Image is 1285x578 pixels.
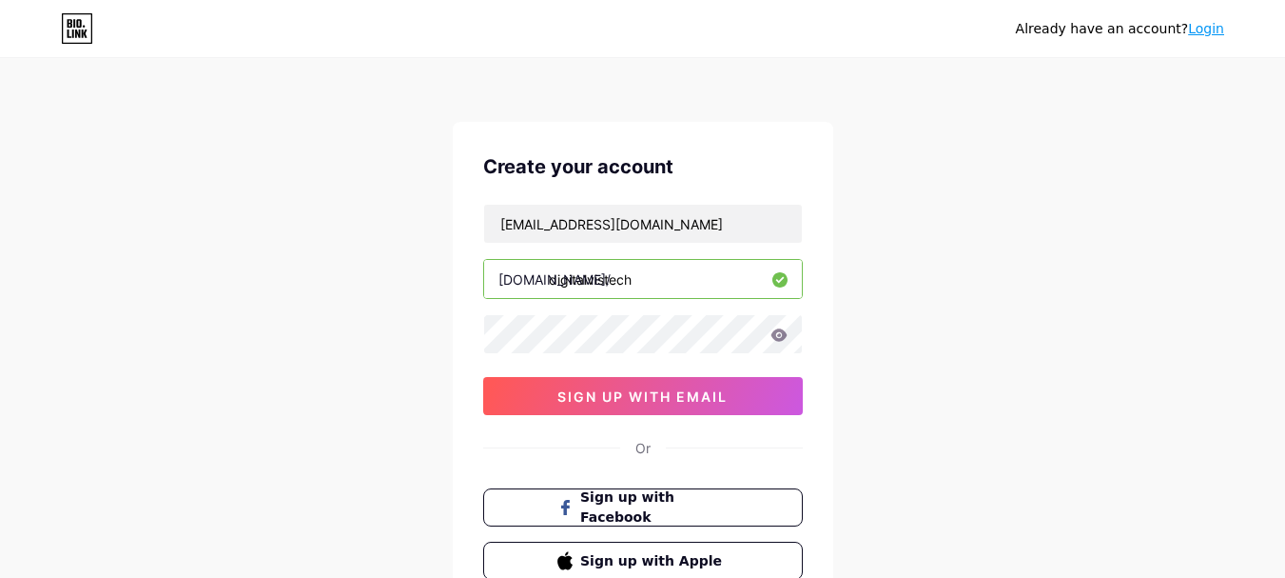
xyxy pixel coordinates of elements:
[484,260,802,298] input: username
[580,551,728,571] span: Sign up with Apple
[484,205,802,243] input: Email
[635,438,651,458] div: Or
[580,488,728,528] span: Sign up with Facebook
[498,269,611,289] div: [DOMAIN_NAME]/
[483,377,803,415] button: sign up with email
[1016,19,1224,39] div: Already have an account?
[483,152,803,181] div: Create your account
[483,488,803,527] button: Sign up with Facebook
[1188,21,1224,36] a: Login
[557,389,728,405] span: sign up with email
